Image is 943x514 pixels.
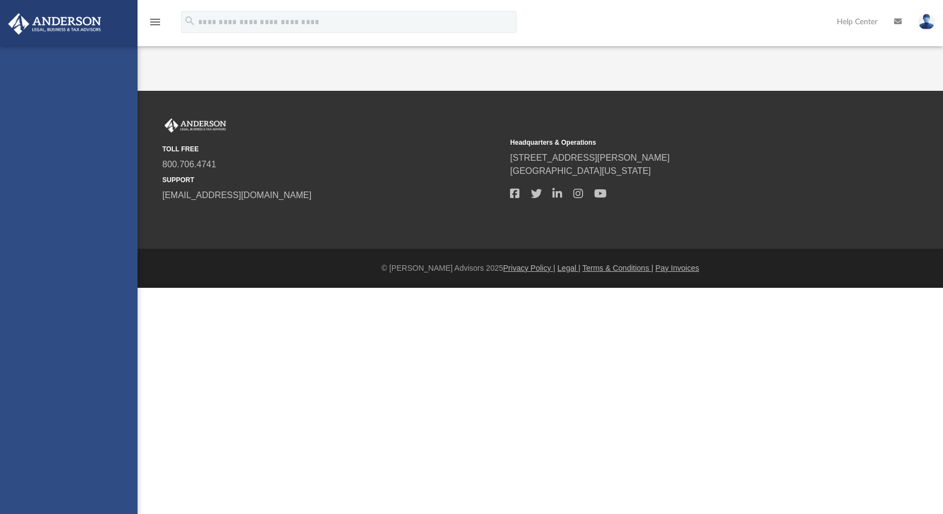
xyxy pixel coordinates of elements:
[918,14,935,30] img: User Pic
[503,264,556,272] a: Privacy Policy |
[583,264,654,272] a: Terms & Conditions |
[510,153,670,162] a: [STREET_ADDRESS][PERSON_NAME]
[510,138,850,147] small: Headquarters & Operations
[184,15,196,27] i: search
[149,15,162,29] i: menu
[557,264,580,272] a: Legal |
[162,175,502,185] small: SUPPORT
[138,263,943,274] div: © [PERSON_NAME] Advisors 2025
[5,13,105,35] img: Anderson Advisors Platinum Portal
[655,264,699,272] a: Pay Invoices
[162,118,228,133] img: Anderson Advisors Platinum Portal
[162,160,216,169] a: 800.706.4741
[162,190,311,200] a: [EMAIL_ADDRESS][DOMAIN_NAME]
[510,166,651,176] a: [GEOGRAPHIC_DATA][US_STATE]
[149,21,162,29] a: menu
[162,144,502,154] small: TOLL FREE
